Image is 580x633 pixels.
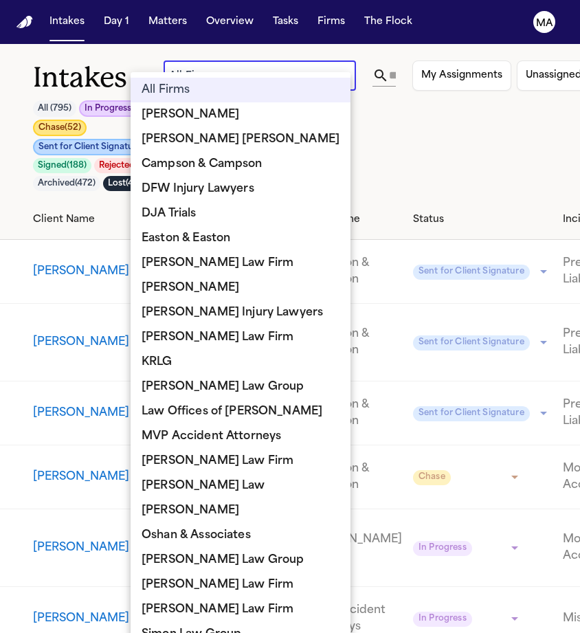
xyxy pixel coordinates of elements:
[131,350,350,375] li: KRLG
[131,573,350,597] li: [PERSON_NAME] Law Firm
[131,424,350,449] li: MVP Accident Attorneys
[131,474,350,498] li: [PERSON_NAME] Law
[131,201,350,226] li: DJA Trials
[131,177,350,201] li: DFW Injury Lawyers
[131,498,350,523] li: [PERSON_NAME]
[131,399,350,424] li: Law Offices of [PERSON_NAME]
[131,523,350,548] li: Oshan & Associates
[131,152,350,177] li: Campson & Campson
[131,449,350,474] li: [PERSON_NAME] Law Firm
[131,300,350,325] li: [PERSON_NAME] Injury Lawyers
[131,251,350,276] li: [PERSON_NAME] Law Firm
[131,102,350,127] li: [PERSON_NAME]
[131,325,350,350] li: [PERSON_NAME] Law Firm
[142,82,190,98] span: All Firms
[131,375,350,399] li: [PERSON_NAME] Law Group
[131,127,350,152] li: [PERSON_NAME] [PERSON_NAME]
[131,276,350,300] li: [PERSON_NAME]
[131,548,350,573] li: [PERSON_NAME] Law Group
[131,597,350,622] li: [PERSON_NAME] Law Firm
[131,226,350,251] li: Easton & Easton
